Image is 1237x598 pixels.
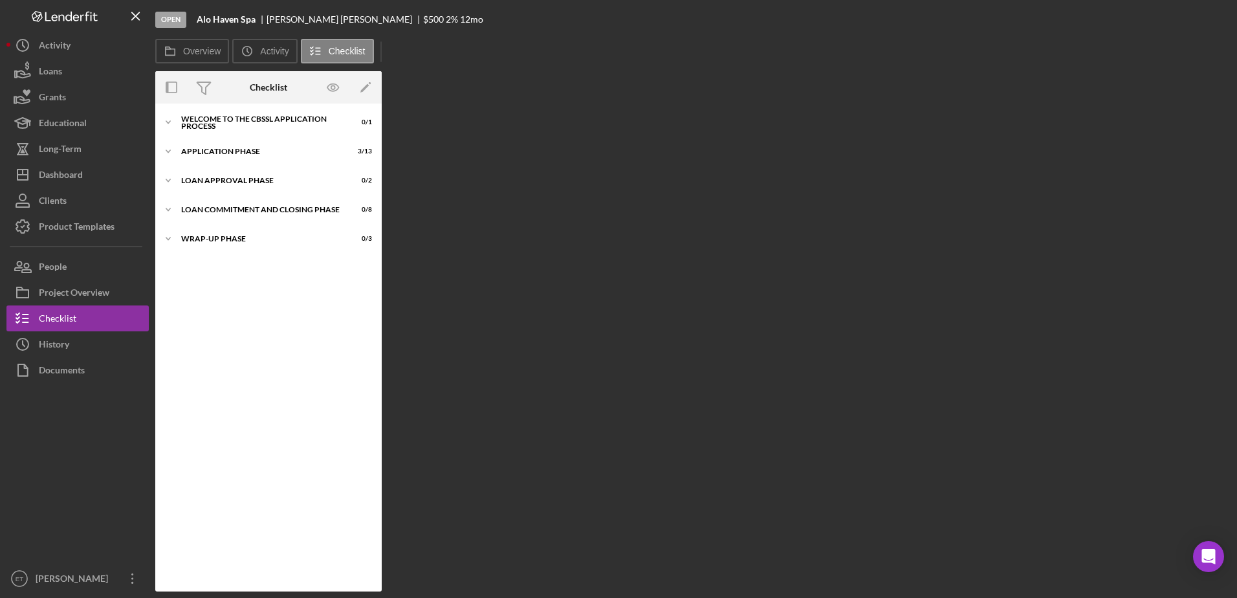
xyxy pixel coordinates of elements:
[6,254,149,280] button: People
[6,566,149,592] button: ET[PERSON_NAME]
[349,177,372,184] div: 0 / 2
[6,280,149,305] button: Project Overview
[6,58,149,84] button: Loans
[39,331,69,360] div: History
[349,148,372,155] div: 3 / 13
[197,14,256,25] b: Alo Haven Spa
[260,46,289,56] label: Activity
[181,206,340,214] div: Loan Commitment and Closing Phase
[6,136,149,162] button: Long-Term
[6,214,149,239] button: Product Templates
[6,84,149,110] button: Grants
[250,82,287,93] div: Checklist
[181,235,340,243] div: Wrap-Up Phase
[39,58,62,87] div: Loans
[16,575,23,582] text: ET
[39,305,76,335] div: Checklist
[349,118,372,126] div: 0 / 1
[6,331,149,357] button: History
[1193,541,1224,572] div: Open Intercom Messenger
[6,32,149,58] button: Activity
[6,188,149,214] button: Clients
[460,14,483,25] div: 12 mo
[39,32,71,61] div: Activity
[181,115,340,130] div: Welcome to the CBSSL Application Process
[349,235,372,243] div: 0 / 3
[155,12,186,28] div: Open
[155,39,229,63] button: Overview
[39,254,67,283] div: People
[329,46,366,56] label: Checklist
[39,136,82,165] div: Long-Term
[267,14,423,25] div: [PERSON_NAME] [PERSON_NAME]
[6,162,149,188] button: Dashboard
[6,110,149,136] button: Educational
[39,110,87,139] div: Educational
[232,39,297,63] button: Activity
[39,84,66,113] div: Grants
[39,280,109,309] div: Project Overview
[446,14,458,25] div: 2 %
[181,177,340,184] div: Loan Approval Phase
[6,357,149,383] button: Documents
[423,14,444,25] span: $500
[6,305,149,331] button: Checklist
[39,188,67,217] div: Clients
[39,214,115,243] div: Product Templates
[301,39,374,63] button: Checklist
[39,357,85,386] div: Documents
[181,148,340,155] div: Application Phase
[349,206,372,214] div: 0 / 8
[32,566,116,595] div: [PERSON_NAME]
[39,162,83,191] div: Dashboard
[183,46,221,56] label: Overview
